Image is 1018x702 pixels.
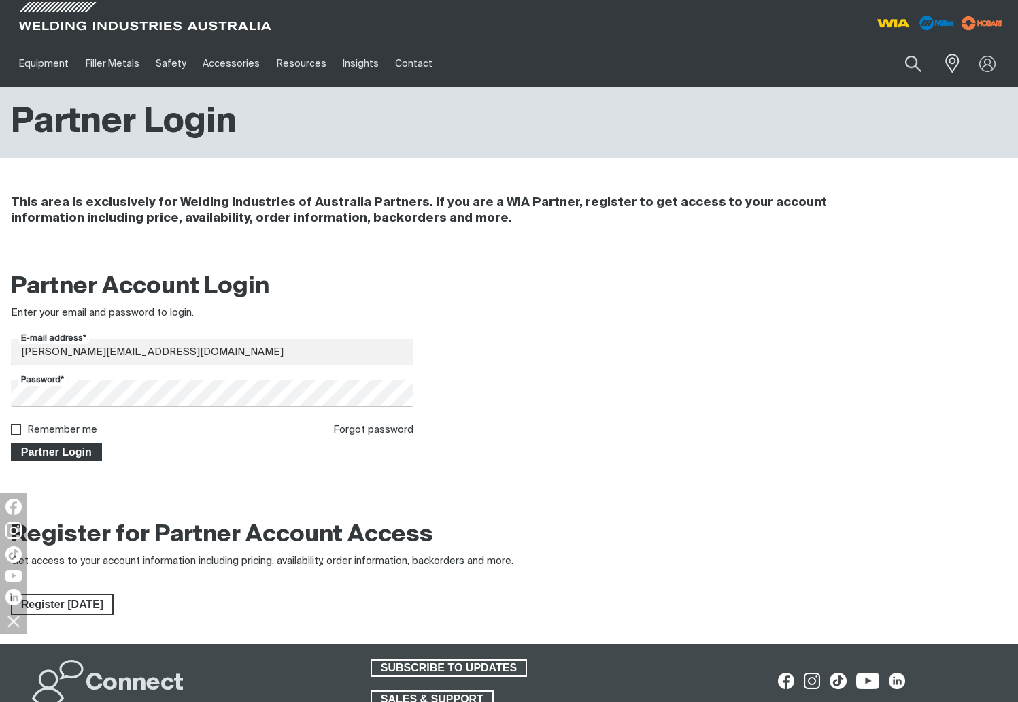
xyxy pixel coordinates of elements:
a: Contact [387,40,441,87]
nav: Main [11,40,758,87]
h4: This area is exclusively for Welding Industries of Australia Partners. If you are a WIA Partner, ... [11,195,837,227]
img: Facebook [5,499,22,515]
button: Partner Login [11,443,102,461]
button: Search products [890,48,936,80]
div: Enter your email and password to login. [11,305,413,321]
h2: Connect [86,669,184,699]
img: miller [957,13,1007,33]
a: Insights [335,40,387,87]
h1: Partner Login [11,101,237,145]
span: Get access to your account information including pricing, availability, order information, backor... [11,556,513,566]
input: Product name or item number... [873,48,936,80]
a: Resources [269,40,335,87]
a: Accessories [194,40,268,87]
a: Register Today [11,594,114,616]
a: Filler Metals [77,40,147,87]
img: Instagram [5,522,22,539]
img: TikTok [5,546,22,563]
label: Remember me [27,424,97,435]
img: hide socials [2,609,25,633]
h2: Partner Account Login [11,272,413,302]
img: YouTube [5,570,22,582]
a: Equipment [11,40,77,87]
span: SUBSCRIBE TO UPDATES [372,659,526,677]
a: Safety [148,40,194,87]
span: Register [DATE] [12,594,112,616]
h2: Register for Partner Account Access [11,520,433,550]
a: SUBSCRIBE TO UPDATES [371,659,527,677]
span: Partner Login [12,443,101,461]
img: LinkedIn [5,589,22,605]
a: Forgot password [333,424,413,435]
